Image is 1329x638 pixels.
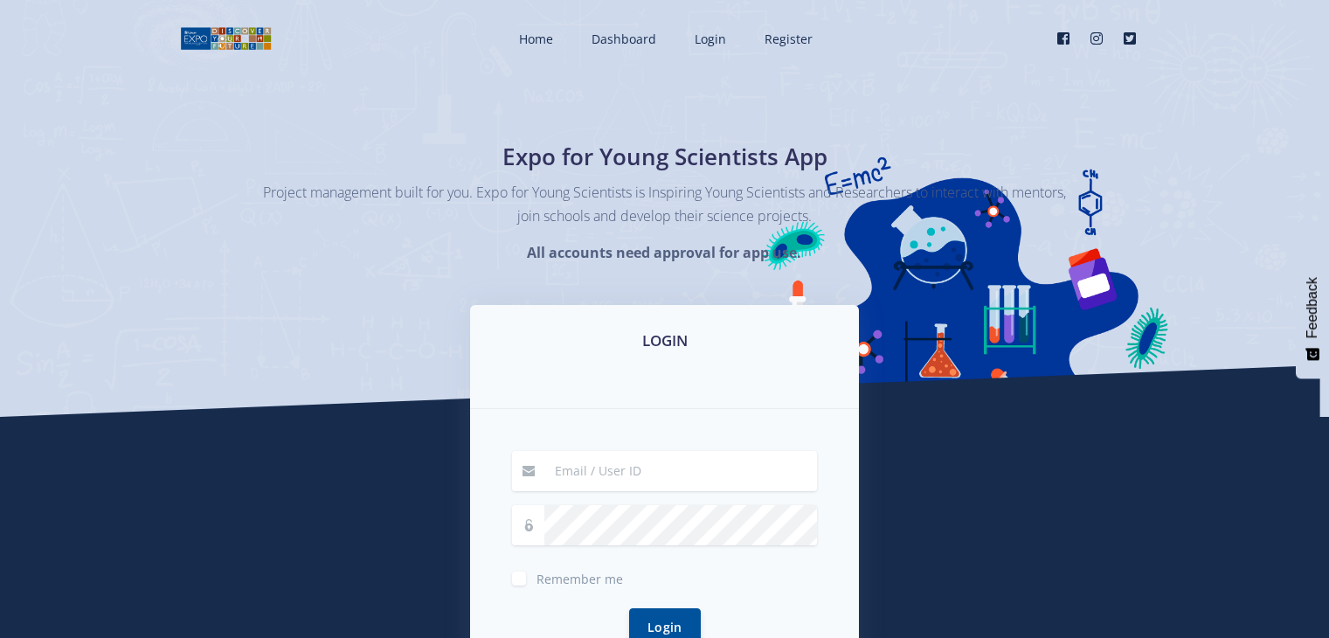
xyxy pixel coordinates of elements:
span: Home [519,31,553,47]
a: Register [747,16,827,62]
span: Register [765,31,813,47]
span: Feedback [1305,277,1320,338]
h1: Expo for Young Scientists App [346,140,984,174]
strong: All accounts need approval for app use. [527,243,801,262]
img: logo01.png [180,25,272,52]
a: Dashboard [574,16,670,62]
h3: LOGIN [491,329,838,352]
span: Login [695,31,726,47]
a: Login [677,16,740,62]
span: Dashboard [592,31,656,47]
input: Email / User ID [544,451,817,491]
button: Feedback - Show survey [1296,260,1329,378]
span: Remember me [536,571,623,587]
p: Project management built for you. Expo for Young Scientists is Inspiring Young Scientists and Res... [263,181,1067,228]
a: Home [502,16,567,62]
